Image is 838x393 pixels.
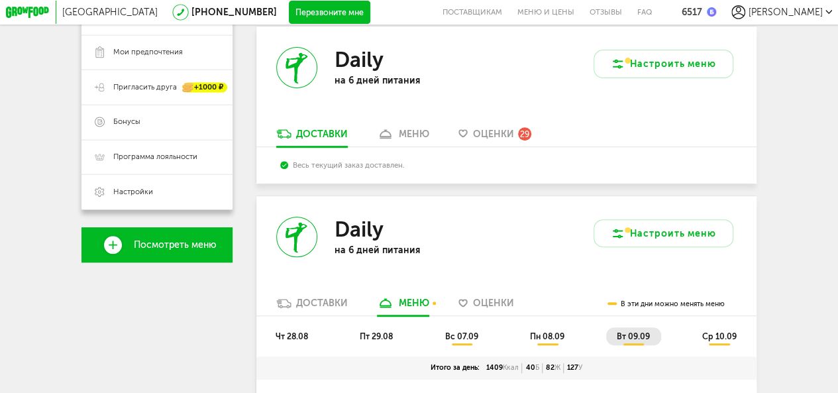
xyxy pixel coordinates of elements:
span: чт 28.08 [276,331,308,341]
span: [PERSON_NAME] [748,7,822,18]
p: на 6 дней питания [335,245,486,256]
a: Настройки [81,174,233,209]
img: bonus_b.cdccf46.png [707,7,716,17]
div: Весь текущий заказ доставлен. [280,160,733,170]
div: +1000 ₽ [183,82,227,92]
span: пн 08.09 [530,331,564,341]
span: вс 07.09 [445,331,478,341]
h3: Daily [335,217,384,242]
span: Ккал [503,363,519,372]
button: Настроить меню [594,219,733,247]
span: Посмотреть меню [134,240,217,251]
div: меню [399,298,429,309]
span: Настройки [113,187,153,197]
div: 6517 [682,7,702,18]
a: меню [371,127,435,146]
a: [PHONE_NUMBER] [191,7,277,18]
button: Перезвоните мне [289,1,370,24]
span: Бонусы [113,117,140,127]
p: на 6 дней питания [335,75,486,86]
div: Итого за день: [427,363,483,372]
span: [GEOGRAPHIC_DATA] [62,7,158,18]
span: Оценки [473,129,514,140]
a: Оценки 29 [452,127,537,146]
a: Оценки [452,297,520,315]
a: Бонусы [81,105,233,140]
div: Доставки [296,129,348,140]
span: Ж [554,363,560,372]
span: Пригласить друга [113,82,177,93]
span: вт 09.09 [617,331,650,341]
span: Б [535,363,539,372]
div: 1409 [483,363,523,372]
a: Доставки [270,297,353,315]
span: Мои предпочтения [113,47,183,58]
span: У [578,363,582,372]
span: пт 29.08 [360,331,393,341]
a: меню [371,297,435,315]
a: Доставки [270,127,353,146]
a: Пригласить друга +1000 ₽ [81,70,233,105]
div: 40 [522,363,543,372]
div: В эти дни можно менять меню [607,292,725,315]
div: 29 [518,127,531,140]
div: 82 [543,363,564,372]
h3: Daily [335,47,384,72]
a: Посмотреть меню [81,227,233,262]
a: Мои предпочтения [81,35,233,70]
span: Оценки [473,298,514,309]
div: 127 [564,363,586,372]
a: Программа лояльности [81,140,233,175]
span: ср 10.09 [702,331,736,341]
div: меню [399,129,429,140]
div: Доставки [296,298,348,309]
button: Настроить меню [594,50,733,78]
span: Программа лояльности [113,152,197,162]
